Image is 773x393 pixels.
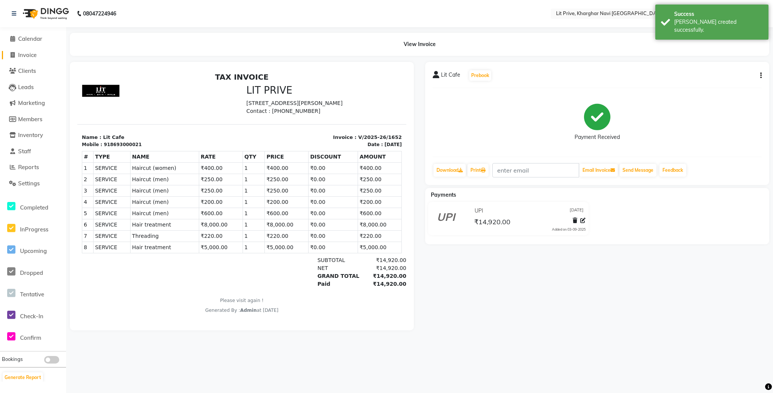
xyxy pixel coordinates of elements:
h3: LIT PRIVE [169,15,324,27]
a: Members [2,115,64,124]
span: Haircut (men) [55,106,120,114]
th: TYPE [16,82,53,93]
td: ₹0.00 [231,127,281,138]
span: Haircut (men) [55,117,120,125]
a: Inventory [2,131,64,140]
th: # [5,82,16,93]
span: Hair treatment [55,174,120,182]
span: Invoice [18,51,37,59]
a: Feedback [659,164,686,177]
div: Payment Received [575,133,620,141]
td: ₹250.00 [187,116,231,127]
td: 1 [5,93,16,104]
b: 08047224946 [83,3,116,24]
td: ₹400.00 [187,93,231,104]
a: Clients [2,67,64,76]
td: 5 [5,138,16,149]
span: Check-In [20,313,43,320]
span: Tentative [20,291,44,298]
td: ₹0.00 [231,93,281,104]
td: 7 [5,161,16,172]
div: ₹14,920.00 [282,195,329,203]
span: Leads [18,83,34,91]
td: ₹8,000.00 [281,149,324,161]
div: View Invoice [70,33,769,56]
td: ₹200.00 [281,127,324,138]
div: Generated By : at [DATE] [5,237,324,244]
span: Bookings [2,356,23,362]
a: Invoice [2,51,64,60]
div: Bill created successfully. [674,18,763,34]
a: Settings [2,179,64,188]
span: Admin [163,238,179,244]
button: Prebook [469,70,491,81]
div: ₹14,920.00 [282,187,329,195]
div: ₹14,920.00 [282,211,329,219]
th: PRICE [187,82,231,93]
span: Threading [55,163,120,171]
span: [DATE] [570,207,584,215]
th: AMOUNT [281,82,324,93]
p: Invoice : V/2025-26/1652 [169,64,324,72]
p: [STREET_ADDRESS][PERSON_NAME] [169,30,324,38]
td: ₹0.00 [231,149,281,161]
span: Haircut (men) [55,129,120,137]
td: ₹250.00 [121,116,165,127]
td: 8 [5,172,16,183]
td: 1 [165,104,187,116]
td: ₹5,000.00 [187,172,231,183]
td: ₹250.00 [121,104,165,116]
td: ₹0.00 [231,116,281,127]
td: SERVICE [16,138,53,149]
span: Reports [18,163,39,171]
td: ₹0.00 [231,161,281,172]
td: 6 [5,149,16,161]
a: Reports [2,163,64,172]
button: Email Invoice [579,164,618,177]
div: SUBTOTAL [235,187,282,195]
div: Date : [290,72,306,79]
span: Settings [18,180,40,187]
th: DISCOUNT [231,82,281,93]
span: Payments [431,191,456,198]
p: Please visit again ! [5,228,324,234]
td: 1 [165,127,187,138]
div: 918693000021 [26,72,64,79]
span: Staff [18,148,31,155]
span: Hair treatment [55,151,120,159]
td: ₹400.00 [121,93,165,104]
span: Inventory [18,131,43,139]
img: logo [19,3,71,24]
td: 1 [165,172,187,183]
span: Dropped [20,269,43,276]
td: ₹600.00 [187,138,231,149]
th: RATE [121,82,165,93]
button: Generate Report [3,372,43,383]
a: Print [467,164,489,177]
td: SERVICE [16,127,53,138]
span: Lit Cafe [441,71,460,82]
td: ₹8,000.00 [121,149,165,161]
a: Download [433,164,466,177]
div: ₹14,920.00 [282,203,329,211]
div: Added on 03-09-2025 [552,227,586,232]
span: Marketing [18,99,45,106]
div: Success [674,10,763,18]
td: ₹250.00 [281,104,324,116]
td: 1 [165,116,187,127]
span: Haircut (women) [55,95,120,103]
span: Members [18,116,42,123]
td: 1 [165,161,187,172]
td: 4 [5,127,16,138]
span: Calendar [18,35,42,42]
a: Staff [2,147,64,156]
td: ₹400.00 [281,93,324,104]
td: ₹0.00 [231,104,281,116]
a: Marketing [2,99,64,108]
p: Name : Lit Cafe [5,64,160,72]
td: 1 [165,149,187,161]
td: ₹220.00 [187,161,231,172]
button: Send Message [619,164,656,177]
div: GRAND TOTAL [235,203,282,211]
td: ₹250.00 [281,116,324,127]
